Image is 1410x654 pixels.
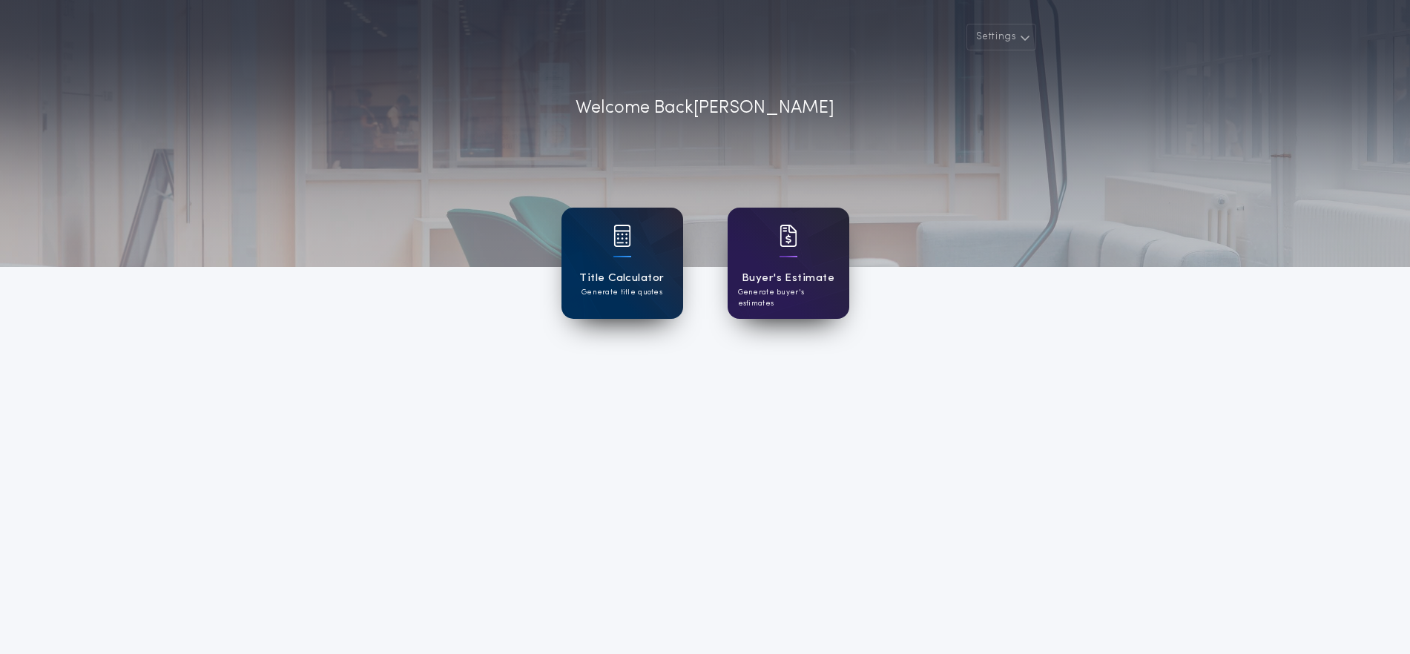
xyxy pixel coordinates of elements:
[742,270,834,287] h1: Buyer's Estimate
[582,287,662,298] p: Generate title quotes
[576,95,834,122] p: Welcome Back [PERSON_NAME]
[966,24,1036,50] button: Settings
[728,208,849,319] a: card iconBuyer's EstimateGenerate buyer's estimates
[780,225,797,247] img: card icon
[579,270,664,287] h1: Title Calculator
[561,208,683,319] a: card iconTitle CalculatorGenerate title quotes
[738,287,839,309] p: Generate buyer's estimates
[613,225,631,247] img: card icon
